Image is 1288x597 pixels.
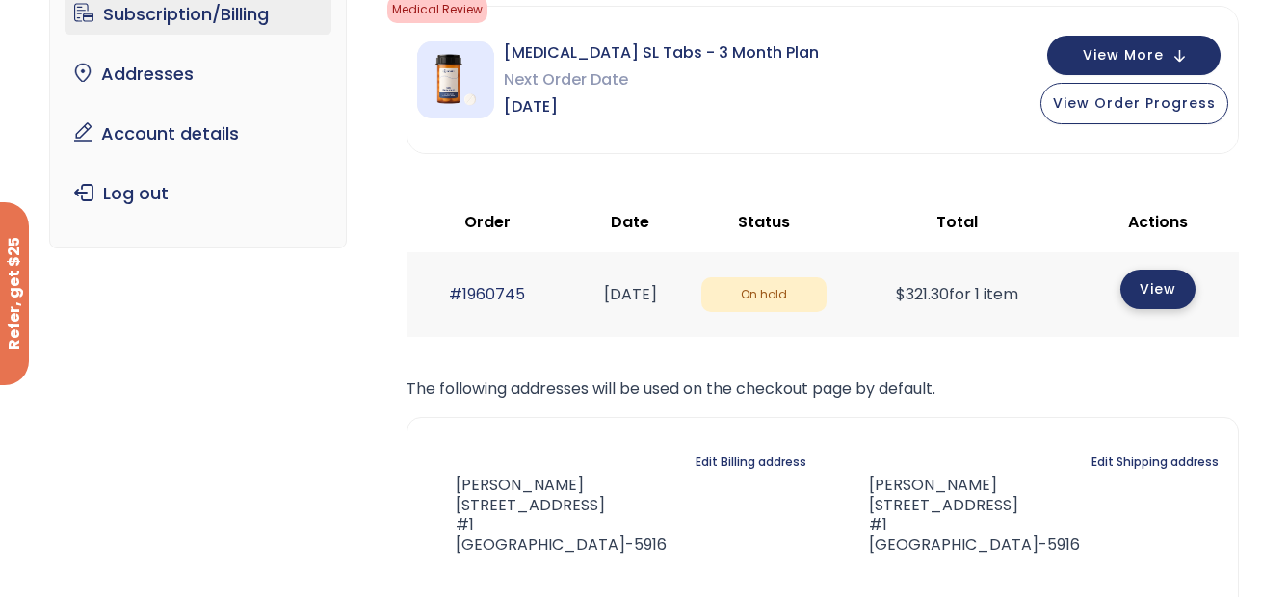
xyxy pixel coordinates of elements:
span: View Order Progress [1053,93,1216,113]
span: [DATE] [504,93,819,120]
span: Actions [1128,211,1188,233]
a: Account details [65,114,331,154]
span: View More [1083,49,1164,62]
button: View Order Progress [1040,83,1228,124]
p: The following addresses will be used on the checkout page by default. [407,376,1239,402]
span: Order [464,211,511,233]
span: Total [936,211,978,233]
span: 321.30 [896,283,949,305]
img: Sermorelin SL Tabs - 3 Month Plan [417,41,494,118]
span: Status [738,211,790,233]
a: Edit Billing address [696,449,806,476]
a: #1960745 [449,283,525,305]
a: Edit Shipping address [1091,449,1219,476]
span: $ [896,283,906,305]
span: Date [611,211,649,233]
button: View More [1047,36,1221,75]
a: View [1120,270,1196,309]
address: [PERSON_NAME] [STREET_ADDRESS] #1 [GEOGRAPHIC_DATA]-5916 [838,476,1080,556]
a: Addresses [65,54,331,94]
span: On hold [701,277,827,313]
span: Next Order Date [504,66,819,93]
time: [DATE] [604,283,657,305]
td: for 1 item [836,252,1078,336]
a: Log out [65,173,331,214]
address: [PERSON_NAME] [STREET_ADDRESS] #1 [GEOGRAPHIC_DATA]-5916 [427,476,667,556]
